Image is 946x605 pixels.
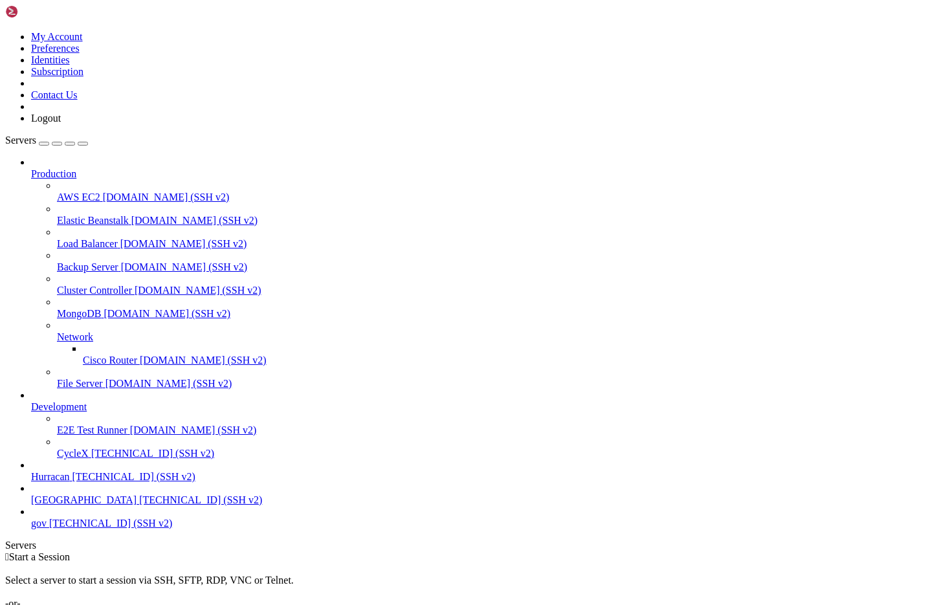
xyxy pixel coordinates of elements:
[83,355,137,366] span: Cisco Router
[57,238,941,250] a: Load Balancer [DOMAIN_NAME] (SSH v2)
[5,135,88,146] a: Servers
[31,168,76,179] span: Production
[57,331,93,342] span: Network
[57,448,941,459] a: CycleX [TECHNICAL_ID] (SSH v2)
[91,448,214,459] span: [TECHNICAL_ID] (SSH v2)
[57,226,941,250] li: Load Balancer [DOMAIN_NAME] (SSH v2)
[57,215,129,226] span: Elastic Beanstalk
[83,355,941,366] a: Cisco Router [DOMAIN_NAME] (SSH v2)
[130,424,257,435] span: [DOMAIN_NAME] (SSH v2)
[120,238,247,249] span: [DOMAIN_NAME] (SSH v2)
[31,43,80,54] a: Preferences
[57,320,941,366] li: Network
[31,494,137,505] span: [GEOGRAPHIC_DATA]
[72,471,195,482] span: [TECHNICAL_ID] (SSH v2)
[31,66,83,77] a: Subscription
[31,401,941,413] a: Development
[49,518,172,529] span: [TECHNICAL_ID] (SSH v2)
[57,448,89,459] span: CycleX
[57,308,941,320] a: MongoDB [DOMAIN_NAME] (SSH v2)
[57,285,941,296] a: Cluster Controller [DOMAIN_NAME] (SSH v2)
[57,273,941,296] li: Cluster Controller [DOMAIN_NAME] (SSH v2)
[31,401,87,412] span: Development
[57,424,941,436] a: E2E Test Runner [DOMAIN_NAME] (SSH v2)
[31,471,941,483] a: Hurracan [TECHNICAL_ID] (SSH v2)
[31,31,83,42] a: My Account
[31,390,941,459] li: Development
[31,518,47,529] span: gov
[5,551,9,562] span: 
[5,5,80,18] img: Shellngn
[105,378,232,389] span: [DOMAIN_NAME] (SSH v2)
[57,436,941,459] li: CycleX [TECHNICAL_ID] (SSH v2)
[139,494,262,505] span: [TECHNICAL_ID] (SSH v2)
[31,471,70,482] span: Hurracan
[57,180,941,203] li: AWS EC2 [DOMAIN_NAME] (SSH v2)
[57,285,132,296] span: Cluster Controller
[57,296,941,320] li: MongoDB [DOMAIN_NAME] (SSH v2)
[83,343,941,366] li: Cisco Router [DOMAIN_NAME] (SSH v2)
[103,192,230,203] span: [DOMAIN_NAME] (SSH v2)
[31,494,941,506] a: [GEOGRAPHIC_DATA] [TECHNICAL_ID] (SSH v2)
[5,540,941,551] div: Servers
[57,331,941,343] a: Network
[31,483,941,506] li: [GEOGRAPHIC_DATA] [TECHNICAL_ID] (SSH v2)
[31,506,941,529] li: gov [TECHNICAL_ID] (SSH v2)
[104,308,230,319] span: [DOMAIN_NAME] (SSH v2)
[31,168,941,180] a: Production
[31,89,78,100] a: Contact Us
[57,203,941,226] li: Elastic Beanstalk [DOMAIN_NAME] (SSH v2)
[57,366,941,390] li: File Server [DOMAIN_NAME] (SSH v2)
[9,551,70,562] span: Start a Session
[57,308,101,319] span: MongoDB
[57,238,118,249] span: Load Balancer
[31,518,941,529] a: gov [TECHNICAL_ID] (SSH v2)
[121,261,248,272] span: [DOMAIN_NAME] (SSH v2)
[57,378,941,390] a: File Server [DOMAIN_NAME] (SSH v2)
[57,413,941,436] li: E2E Test Runner [DOMAIN_NAME] (SSH v2)
[57,215,941,226] a: Elastic Beanstalk [DOMAIN_NAME] (SSH v2)
[57,192,100,203] span: AWS EC2
[5,135,36,146] span: Servers
[57,261,941,273] a: Backup Server [DOMAIN_NAME] (SSH v2)
[57,424,127,435] span: E2E Test Runner
[57,250,941,273] li: Backup Server [DOMAIN_NAME] (SSH v2)
[57,192,941,203] a: AWS EC2 [DOMAIN_NAME] (SSH v2)
[135,285,261,296] span: [DOMAIN_NAME] (SSH v2)
[57,261,118,272] span: Backup Server
[57,378,103,389] span: File Server
[31,113,61,124] a: Logout
[31,157,941,390] li: Production
[140,355,267,366] span: [DOMAIN_NAME] (SSH v2)
[31,54,70,65] a: Identities
[131,215,258,226] span: [DOMAIN_NAME] (SSH v2)
[31,459,941,483] li: Hurracan [TECHNICAL_ID] (SSH v2)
